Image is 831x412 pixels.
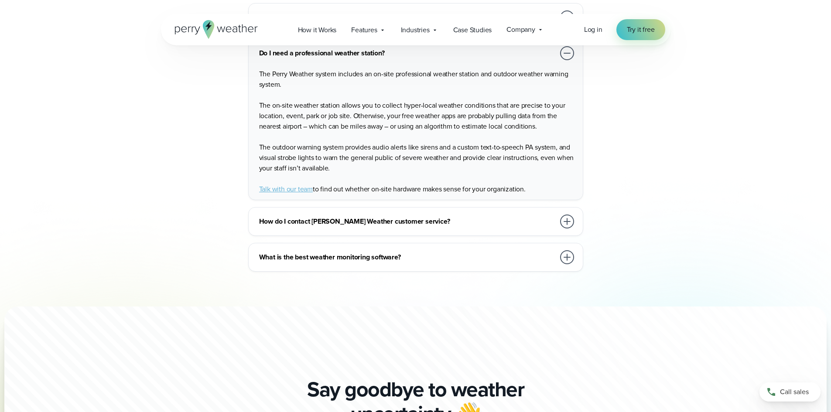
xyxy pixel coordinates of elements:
[291,21,344,39] a: How it Works
[259,184,313,194] a: Talk with our team
[313,184,526,194] span: to find out whether on-site hardware makes sense for your organization.
[584,24,602,34] span: Log in
[446,21,499,39] a: Case Studies
[351,25,377,35] span: Features
[627,24,655,35] span: Try it free
[259,69,568,89] span: The Perry Weather system includes an on-site professional weather station and outdoor weather war...
[453,25,492,35] span: Case Studies
[584,24,602,35] a: Log in
[259,216,555,227] h3: How do I contact [PERSON_NAME] Weather customer service?
[259,142,574,173] span: The outdoor warning system provides audio alerts like sirens and a custom text-to-speech PA syste...
[506,24,535,35] span: Company
[780,387,809,397] span: Call sales
[259,100,565,131] span: The on-site weather station allows you to collect hyper-local weather conditions that are precise...
[259,48,555,58] h3: Do I need a professional weather station?
[759,382,821,402] a: Call sales
[401,25,430,35] span: Industries
[259,252,555,262] h3: What is the best weather monitoring software?
[298,25,337,35] span: How it Works
[616,19,665,40] a: Try it free
[259,12,555,23] h3: Where can I read Perry Weather reviews?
